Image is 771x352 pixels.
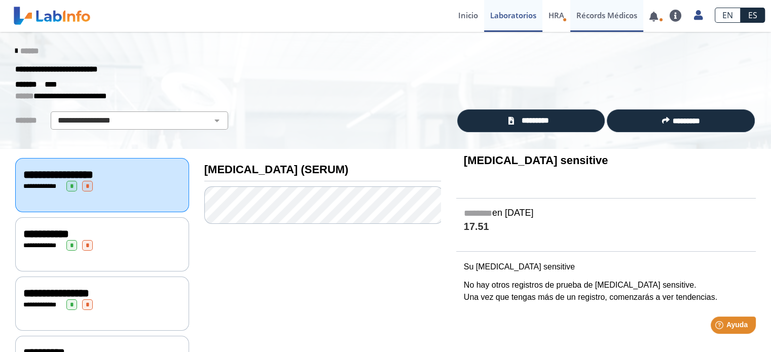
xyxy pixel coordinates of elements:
a: ES [741,8,765,23]
span: HRA [548,10,564,20]
h5: en [DATE] [464,208,748,219]
h4: 17.51 [464,221,748,233]
b: [MEDICAL_DATA] (SERUM) [204,163,349,176]
p: No hay otros registros de prueba de [MEDICAL_DATA] sensitive. Una vez que tengas más de un regist... [464,279,748,303]
iframe: Help widget launcher [681,312,760,341]
b: [MEDICAL_DATA] sensitive [464,154,608,167]
p: Su [MEDICAL_DATA] sensitive [464,261,748,273]
a: EN [715,8,741,23]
